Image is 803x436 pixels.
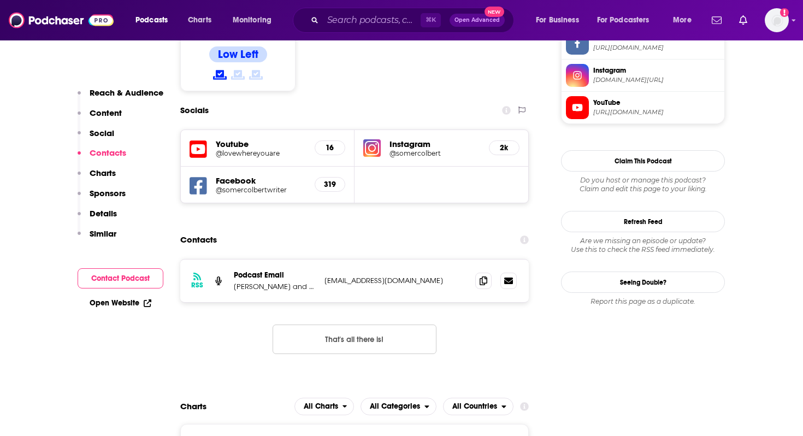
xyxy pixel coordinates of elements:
[450,14,505,27] button: Open AdvancedNew
[566,64,720,87] a: Instagram[DOMAIN_NAME][URL]
[78,208,117,228] button: Details
[707,11,726,30] a: Show notifications dropdown
[78,148,126,168] button: Contacts
[536,13,579,28] span: For Business
[234,282,316,291] p: [PERSON_NAME] and [DEMOGRAPHIC_DATA][PERSON_NAME]
[324,143,336,152] h5: 16
[780,8,789,17] svg: Add a profile image
[452,403,497,410] span: All Countries
[216,149,306,157] a: @lovewhereyouare
[218,48,258,61] h4: Low Left
[561,272,725,293] a: Seeing Double?
[78,87,163,108] button: Reach & Audience
[566,96,720,119] a: YouTube[URL][DOMAIN_NAME]
[765,8,789,32] img: User Profile
[90,188,126,198] p: Sponsors
[90,87,163,98] p: Reach & Audience
[389,139,480,149] h5: Instagram
[216,186,306,194] a: @somercolbertwriter
[443,398,513,415] h2: Countries
[593,66,720,75] span: Instagram
[303,8,524,33] div: Search podcasts, credits, & more...
[90,148,126,158] p: Contacts
[90,298,151,308] a: Open Website
[78,128,114,148] button: Social
[78,228,116,249] button: Similar
[765,8,789,32] button: Show profile menu
[294,398,355,415] button: open menu
[361,398,436,415] h2: Categories
[566,32,720,55] a: Facebook[URL][DOMAIN_NAME]
[561,176,725,193] div: Claim and edit this page to your liking.
[323,11,421,29] input: Search podcasts, credits, & more...
[191,281,203,290] h3: RSS
[273,325,436,354] button: Nothing here.
[593,44,720,52] span: https://www.facebook.com/somercolbertwriter
[528,11,593,29] button: open menu
[294,398,355,415] h2: Platforms
[78,188,126,208] button: Sponsors
[454,17,500,23] span: Open Advanced
[180,229,217,250] h2: Contacts
[561,237,725,254] div: Are we missing an episode or update? Use this to check the RSS feed immediately.
[765,8,789,32] span: Logged in as christina_epic
[561,150,725,172] button: Claim This Podcast
[304,403,338,410] span: All Charts
[593,108,720,116] span: https://www.youtube.com/@lovewhereyouare
[90,228,116,239] p: Similar
[90,208,117,219] p: Details
[78,268,163,288] button: Contact Podcast
[485,7,504,17] span: New
[363,139,381,157] img: iconImage
[561,211,725,232] button: Refresh Feed
[590,11,665,29] button: open menu
[216,175,306,186] h5: Facebook
[90,108,122,118] p: Content
[78,108,122,128] button: Content
[324,180,336,189] h5: 319
[90,128,114,138] p: Social
[233,13,271,28] span: Monitoring
[324,276,467,285] p: [EMAIL_ADDRESS][DOMAIN_NAME]
[135,13,168,28] span: Podcasts
[216,139,306,149] h5: Youtube
[735,11,752,30] a: Show notifications dropdown
[180,100,209,121] h2: Socials
[593,98,720,108] span: YouTube
[421,13,441,27] span: ⌘ K
[443,398,513,415] button: open menu
[597,13,650,28] span: For Podcasters
[225,11,286,29] button: open menu
[181,11,218,29] a: Charts
[90,168,116,178] p: Charts
[188,13,211,28] span: Charts
[561,176,725,185] span: Do you host or manage this podcast?
[389,149,480,157] a: @somercolbert
[665,11,705,29] button: open menu
[370,403,420,410] span: All Categories
[593,76,720,84] span: instagram.com/somercolbert
[234,270,316,280] p: Podcast Email
[9,10,114,31] img: Podchaser - Follow, Share and Rate Podcasts
[673,13,692,28] span: More
[78,168,116,188] button: Charts
[180,401,206,411] h2: Charts
[561,297,725,306] div: Report this page as a duplicate.
[128,11,182,29] button: open menu
[498,143,510,152] h5: 2k
[361,398,436,415] button: open menu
